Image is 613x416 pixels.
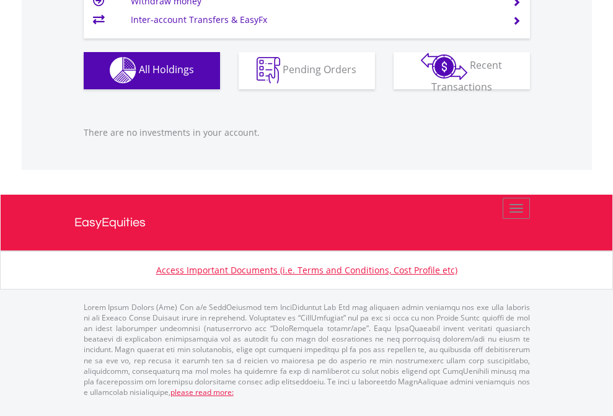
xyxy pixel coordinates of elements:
span: Recent Transactions [431,58,503,94]
a: EasyEquities [74,195,539,250]
span: Pending Orders [283,63,356,76]
img: pending_instructions-wht.png [257,57,280,84]
a: Access Important Documents (i.e. Terms and Conditions, Cost Profile etc) [156,264,457,276]
img: holdings-wht.png [110,57,136,84]
td: Inter-account Transfers & EasyFx [131,11,497,29]
img: transactions-zar-wht.png [421,53,467,80]
a: please read more: [170,387,234,397]
button: Recent Transactions [394,52,530,89]
p: Lorem Ipsum Dolors (Ame) Con a/e SeddOeiusmod tem InciDiduntut Lab Etd mag aliquaen admin veniamq... [84,302,530,397]
button: Pending Orders [239,52,375,89]
span: All Holdings [139,63,194,76]
button: All Holdings [84,52,220,89]
p: There are no investments in your account. [84,126,530,139]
